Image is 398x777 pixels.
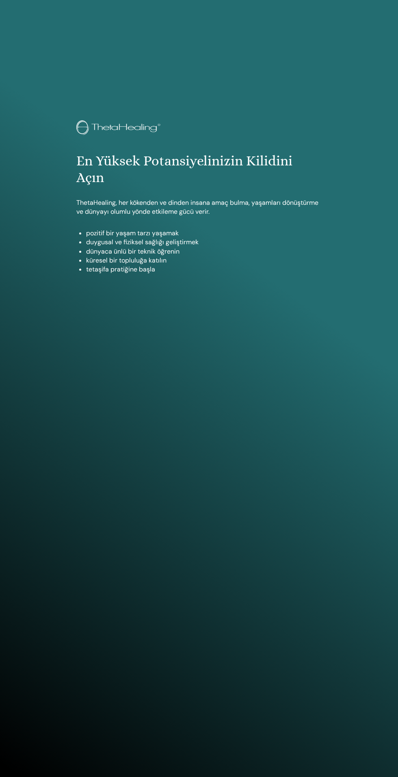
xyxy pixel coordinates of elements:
[86,265,321,274] li: tetaşifa pratiğine başla
[86,256,321,265] li: küresel bir topluluğa katılın
[76,198,321,217] p: ThetaHealing, her kökenden ve dinden insana amaç bulma, yaşamları dönüştürme ve dünyayı olumlu yö...
[86,247,321,256] li: dünyaca ünlü bir teknik öğrenin
[86,238,321,247] li: duygusal ve fiziksel sağlığı geliştirmek
[76,153,321,186] h1: En Yüksek Potansiyelinizin Kilidini Açın
[86,229,321,238] li: pozitif bir yaşam tarzı yaşamak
